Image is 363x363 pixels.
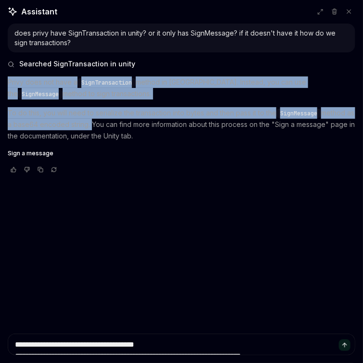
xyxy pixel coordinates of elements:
[19,59,135,69] span: Searched SignTransaction in unity
[81,79,132,87] span: SignTransaction
[8,107,355,142] p: To do this, you will need to serialize the transaction into bytes and then pass it to the method ...
[8,76,355,100] p: Privy does not have a method in [GEOGRAPHIC_DATA]. Instead, you can use the method to sign transa...
[8,150,355,157] a: Sign a message
[14,28,349,48] div: does privy have SignTransaction in unity? or it only has SignMessage? if it doesn't have it how d...
[339,339,350,351] button: Send message
[8,150,53,157] span: Sign a message
[22,90,59,98] span: SignMessage
[21,6,57,17] span: Assistant
[280,110,317,117] span: SignMessage
[8,59,355,69] button: Searched SignTransaction in unity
